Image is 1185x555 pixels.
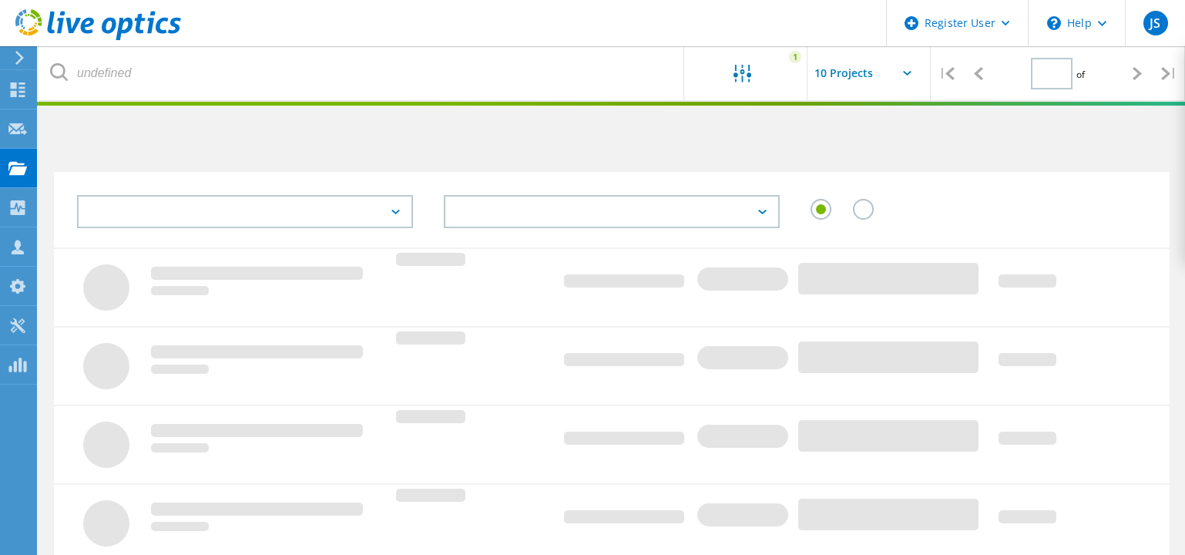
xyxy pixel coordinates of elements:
input: undefined [39,46,685,100]
span: JS [1150,17,1160,29]
span: of [1076,68,1085,81]
div: | [1153,46,1185,101]
div: | [931,46,962,101]
a: Live Optics Dashboard [15,32,181,43]
svg: \n [1047,16,1061,30]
